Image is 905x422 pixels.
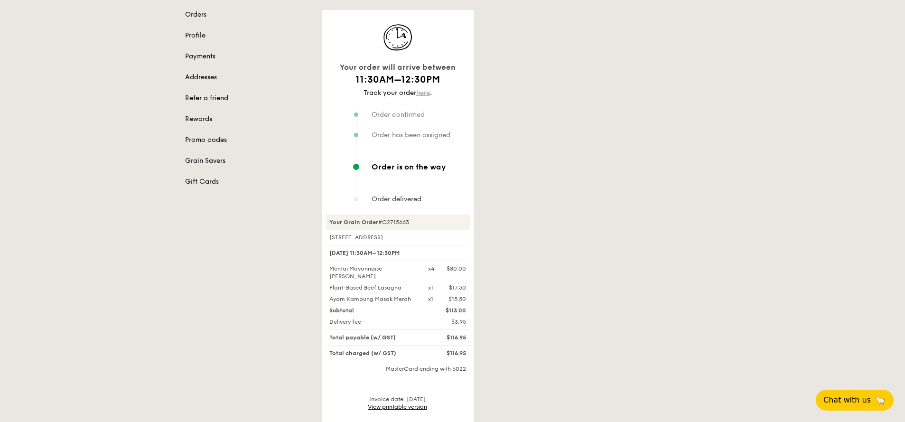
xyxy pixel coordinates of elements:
[326,61,470,74] div: Your order will arrive between
[324,284,422,291] div: Plant-Based Beef Lasagna
[185,52,310,61] a: Payments
[324,349,422,357] div: Total charged (w/ GST)
[422,349,472,357] div: $116.95
[823,394,871,406] span: Chat with us
[448,295,466,303] div: $15.50
[428,284,433,291] div: x1
[326,395,470,411] div: Invoice date: [DATE]
[428,265,435,272] div: x4
[326,245,470,261] div: [DATE] 11:30AM–12:30PM
[185,31,310,40] a: Profile
[326,215,470,230] div: #G2715663
[324,265,422,280] div: Mentai Mayonnaise [PERSON_NAME]
[816,390,894,411] button: Chat with us🦙
[185,73,310,82] a: Addresses
[447,265,466,272] div: $80.00
[324,295,422,303] div: Ayam Kampung Masak Merah
[422,318,472,326] div: $3.95
[185,10,310,19] a: Orders
[326,73,470,86] h1: 11:30AM–12:30PM
[372,195,421,203] span: Order delivered
[324,318,422,326] div: Delivery fee
[329,219,378,225] strong: Your Grain Order
[449,284,466,291] div: $17.50
[875,394,886,406] span: 🦙
[185,114,310,124] a: Rewards
[372,111,425,119] span: Order confirmed
[185,135,310,145] a: Promo codes
[326,234,470,241] div: [STREET_ADDRESS]
[368,403,427,410] a: View printable version
[326,365,470,373] div: MasterCard ending with 6022
[324,307,422,314] div: Subtotal
[416,89,430,97] a: here
[185,177,310,187] a: Gift Cards
[422,334,472,341] div: $116.95
[185,94,310,103] a: Refer a friend
[428,295,433,303] div: x1
[374,21,421,54] img: icon-track-normal@2x.d40d1303.png
[326,88,470,98] div: Track your order .
[372,163,446,171] span: Order is on the way
[185,156,310,166] a: Grain Savers
[329,334,396,341] span: Total payable (w/ GST)
[372,131,450,139] span: Order has been assigned
[422,307,472,314] div: $113.00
